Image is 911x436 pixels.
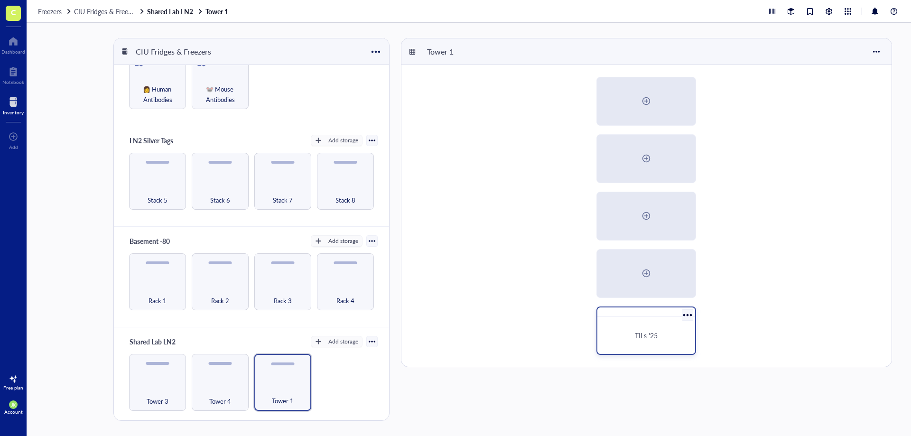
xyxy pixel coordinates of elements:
[148,195,167,205] span: Stack 5
[196,84,244,105] span: 🐭 Mouse Antibodies
[9,144,18,150] div: Add
[74,7,139,16] span: CIU Fridges & Freezers
[311,235,363,247] button: Add storage
[328,237,358,245] div: Add storage
[2,64,24,85] a: Notebook
[635,331,658,340] span: TILs '25
[272,396,294,406] span: Tower 1
[423,44,480,60] div: Tower 1
[273,195,293,205] span: Stack 7
[336,296,354,306] span: Rack 4
[11,6,16,18] span: C
[2,79,24,85] div: Notebook
[3,94,24,115] a: Inventory
[211,296,229,306] span: Rack 2
[311,135,363,146] button: Add storage
[274,296,292,306] span: Rack 3
[133,84,182,105] span: 👩 Human Antibodies
[125,134,182,147] div: LN2 Silver Tags
[74,7,145,16] a: CIU Fridges & Freezers
[1,49,25,55] div: Dashboard
[147,7,230,16] a: Shared Lab LN2Tower 1
[335,195,355,205] span: Stack 8
[147,396,168,407] span: Tower 3
[149,296,167,306] span: Rack 1
[38,7,62,16] span: Freezers
[11,402,16,408] span: JK
[328,337,358,346] div: Add storage
[1,34,25,55] a: Dashboard
[3,385,23,390] div: Free plan
[328,136,358,145] div: Add storage
[3,110,24,115] div: Inventory
[38,7,72,16] a: Freezers
[131,44,215,60] div: CIU Fridges & Freezers
[209,396,231,407] span: Tower 4
[311,336,363,347] button: Add storage
[210,195,230,205] span: Stack 6
[125,234,182,248] div: Basement -80
[4,409,23,415] div: Account
[125,335,182,348] div: Shared Lab LN2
